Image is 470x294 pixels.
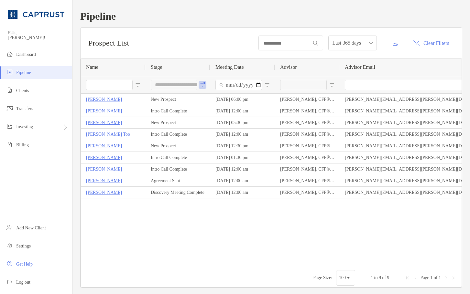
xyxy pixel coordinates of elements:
div: Intro Call Complete [146,163,210,175]
span: [PERSON_NAME]! [8,35,68,40]
button: Open Filter Menu [135,82,140,88]
a: [PERSON_NAME] Too [86,130,130,138]
div: Page Size [336,270,355,286]
img: add_new_client icon [6,224,14,231]
span: Page [421,275,429,280]
img: investing icon [6,122,14,130]
span: of [382,275,386,280]
div: [DATE] 12:30 pm [210,140,275,152]
a: [PERSON_NAME] [86,107,122,115]
span: Last 365 days [332,36,373,50]
a: [PERSON_NAME] [86,142,122,150]
span: Billing [16,142,29,147]
button: Open Filter Menu [265,82,270,88]
div: Intro Call Complete [146,152,210,163]
img: settings icon [6,242,14,249]
a: [PERSON_NAME] [86,95,122,103]
img: transfers icon [6,104,14,112]
div: Page Size: [313,275,332,280]
button: Open Filter Menu [200,82,205,88]
div: [PERSON_NAME], CFP®, CDFA® [275,152,340,163]
span: to [374,275,378,280]
span: Transfers [16,106,33,111]
div: [DATE] 05:30 pm [210,117,275,128]
img: pipeline icon [6,68,14,76]
img: input icon [313,41,318,46]
span: 1 [439,275,441,280]
div: [DATE] 12:00 am [210,187,275,198]
h1: Pipeline [80,10,462,22]
span: Meeting Date [215,64,244,70]
img: logout icon [6,278,14,286]
span: 1 [371,275,373,280]
div: New Prospect [146,94,210,105]
div: [PERSON_NAME], CFP®, CDFA® [275,94,340,105]
a: [PERSON_NAME] [86,119,122,127]
img: dashboard icon [6,50,14,58]
span: Add New Client [16,226,46,230]
a: [PERSON_NAME] [86,153,122,162]
span: of [434,275,438,280]
span: Investing [16,124,33,129]
img: CAPTRUST Logo [8,3,64,26]
div: [PERSON_NAME], CFP®, CDFA® [275,175,340,186]
div: [DATE] 06:00 pm [210,94,275,105]
div: Intro Call Complete [146,105,210,117]
span: Log out [16,280,30,285]
div: [PERSON_NAME], CFP®, CDFA® [275,117,340,128]
div: [DATE] 01:30 pm [210,152,275,163]
span: Dashboard [16,52,36,57]
div: [PERSON_NAME], CFP®, CDFA® [275,129,340,140]
div: First Page [405,275,410,280]
a: [PERSON_NAME] [86,188,122,196]
span: 1 [430,275,432,280]
a: [PERSON_NAME] [86,177,122,185]
span: Get Help [16,262,33,267]
div: New Prospect [146,140,210,152]
div: Agreement Sent [146,175,210,186]
span: 9 [387,275,389,280]
button: Clear Filters [408,36,454,50]
div: [PERSON_NAME], CFP®, CDFA® [275,187,340,198]
h3: Prospect List [88,39,129,47]
span: Stage [151,64,162,70]
div: [DATE] 12:00 am [210,163,275,175]
span: Advisor [280,64,297,70]
button: Open Filter Menu [329,82,334,88]
img: get-help icon [6,260,14,268]
span: Pipeline [16,70,31,75]
div: Intro Call Complete [146,129,210,140]
div: Previous Page [413,275,418,280]
div: 100 [339,275,346,280]
div: [DATE] 12:00 am [210,175,275,186]
img: clients icon [6,86,14,94]
span: Settings [16,244,31,248]
input: Meeting Date Filter Input [215,80,262,90]
span: Advisor Email [345,64,375,70]
div: [PERSON_NAME], CFP®, CDFA® [275,105,340,117]
div: [PERSON_NAME], CFP®, CDFA® [275,140,340,152]
a: [PERSON_NAME] [86,165,122,173]
span: Clients [16,88,29,93]
div: New Prospect [146,117,210,128]
div: [DATE] 12:00 am [210,105,275,117]
img: billing icon [6,141,14,148]
input: Name Filter Input [86,80,133,90]
div: [PERSON_NAME], CFP®, CDFA® [275,163,340,175]
span: Name [86,64,98,70]
div: Next Page [443,275,449,280]
div: Discovery Meeting Complete [146,187,210,198]
div: Last Page [451,275,456,280]
span: 9 [379,275,381,280]
div: [DATE] 12:00 am [210,129,275,140]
